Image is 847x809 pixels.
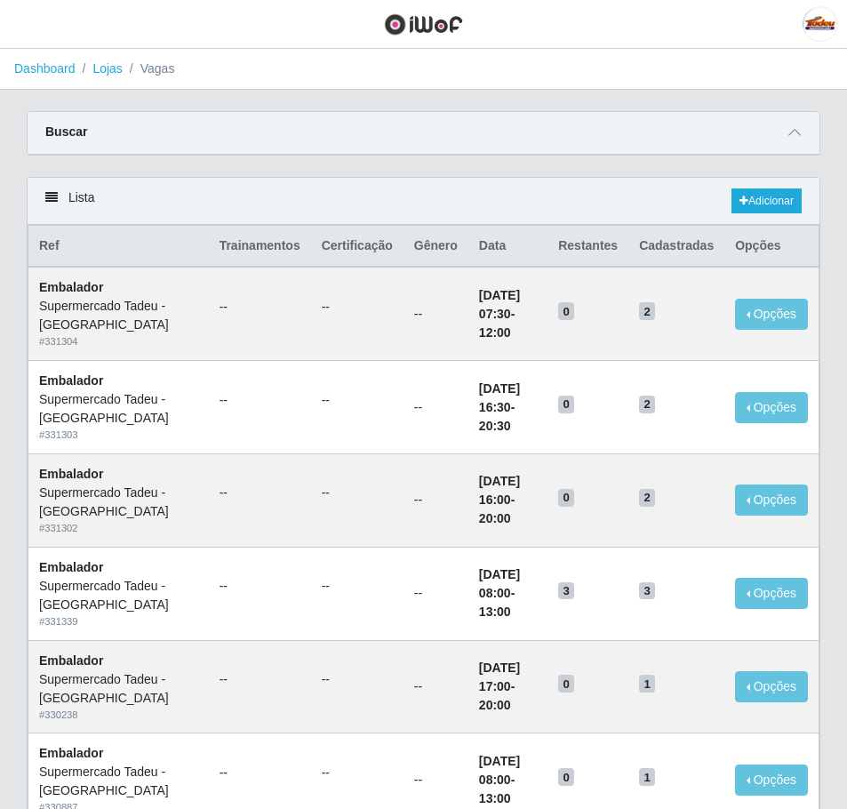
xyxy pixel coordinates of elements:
ul: -- [322,484,393,502]
td: -- [404,361,468,454]
span: 1 [639,675,655,693]
button: Opções [735,578,808,609]
button: Opções [735,299,808,330]
strong: Embalador [39,746,103,760]
span: 1 [639,768,655,786]
button: Opções [735,392,808,423]
th: Cadastradas [628,226,724,268]
td: -- [404,547,468,640]
div: Supermercado Tadeu - [GEOGRAPHIC_DATA] [39,577,198,614]
td: -- [404,453,468,547]
strong: - [479,661,520,712]
th: Ref [28,226,209,268]
span: 3 [639,582,655,600]
strong: - [479,288,520,340]
strong: - [479,381,520,433]
th: Trainamentos [209,226,311,268]
strong: Embalador [39,653,103,668]
ul: -- [220,577,300,596]
time: 13:00 [479,791,511,805]
th: Certificação [311,226,404,268]
div: Supermercado Tadeu - [GEOGRAPHIC_DATA] [39,670,198,708]
a: Dashboard [14,61,76,76]
div: # 330238 [39,708,198,723]
span: 0 [558,768,574,786]
th: Restantes [547,226,628,268]
td: -- [404,267,468,360]
time: [DATE] 08:00 [479,754,520,787]
span: 2 [639,489,655,507]
img: CoreUI Logo [384,13,463,36]
time: [DATE] 16:00 [479,474,520,507]
time: [DATE] 16:30 [479,381,520,414]
ul: -- [322,764,393,782]
div: # 331339 [39,614,198,629]
strong: - [479,754,520,805]
time: 20:00 [479,511,511,525]
a: Lojas [92,61,122,76]
a: Adicionar [731,188,802,213]
strong: - [479,567,520,619]
strong: Embalador [39,467,103,481]
span: 0 [558,489,574,507]
div: # 331304 [39,334,198,349]
ul: -- [220,298,300,316]
div: Lista [28,178,819,225]
strong: Embalador [39,280,103,294]
ul: -- [220,764,300,782]
time: 13:00 [479,605,511,619]
time: 12:00 [479,325,511,340]
button: Opções [735,671,808,702]
button: Opções [735,765,808,796]
time: [DATE] 07:30 [479,288,520,321]
ul: -- [220,391,300,410]
span: 0 [558,396,574,413]
ul: -- [322,577,393,596]
strong: Embalador [39,560,103,574]
time: 20:00 [479,698,511,712]
span: 0 [558,675,574,693]
ul: -- [220,670,300,689]
strong: Embalador [39,373,103,388]
th: Data [468,226,547,268]
time: [DATE] 17:00 [479,661,520,693]
strong: - [479,474,520,525]
ul: -- [322,670,393,689]
div: Supermercado Tadeu - [GEOGRAPHIC_DATA] [39,763,198,800]
th: Opções [724,226,819,268]
time: [DATE] 08:00 [479,567,520,600]
span: 2 [639,302,655,320]
strong: Buscar [45,124,87,139]
li: Vagas [123,60,175,78]
div: # 331302 [39,521,198,536]
div: Supermercado Tadeu - [GEOGRAPHIC_DATA] [39,390,198,428]
div: Supermercado Tadeu - [GEOGRAPHIC_DATA] [39,297,198,334]
div: Supermercado Tadeu - [GEOGRAPHIC_DATA] [39,484,198,521]
time: 20:30 [479,419,511,433]
span: 2 [639,396,655,413]
ul: -- [322,298,393,316]
ul: -- [220,484,300,502]
button: Opções [735,485,808,516]
span: 3 [558,582,574,600]
td: -- [404,640,468,733]
ul: -- [322,391,393,410]
span: 0 [558,302,574,320]
div: # 331303 [39,428,198,443]
th: Gênero [404,226,468,268]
